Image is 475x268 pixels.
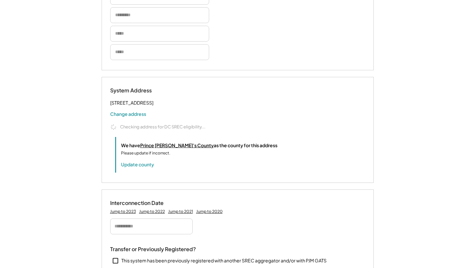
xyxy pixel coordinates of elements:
[121,161,154,168] button: Update county
[121,150,170,156] div: Please update if incorrect.
[196,209,223,214] div: Jump to 2020
[110,246,196,253] div: Transfer or Previously Registered?
[110,99,153,107] div: [STREET_ADDRESS]
[121,257,327,264] div: This system has been previously registered with another SREC aggregator and/or with PJM GATS
[168,209,193,214] div: Jump to 2021
[110,200,176,207] div: Interconnection Date
[140,142,214,148] u: Prince [PERSON_NAME]'s County
[121,142,277,149] div: We have as the county for this address
[120,124,206,130] div: Checking address for DC SREC eligibility...
[110,111,146,117] button: Change address
[110,87,176,94] div: System Address
[139,209,165,214] div: Jump to 2022
[110,209,136,214] div: Jump to 2023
